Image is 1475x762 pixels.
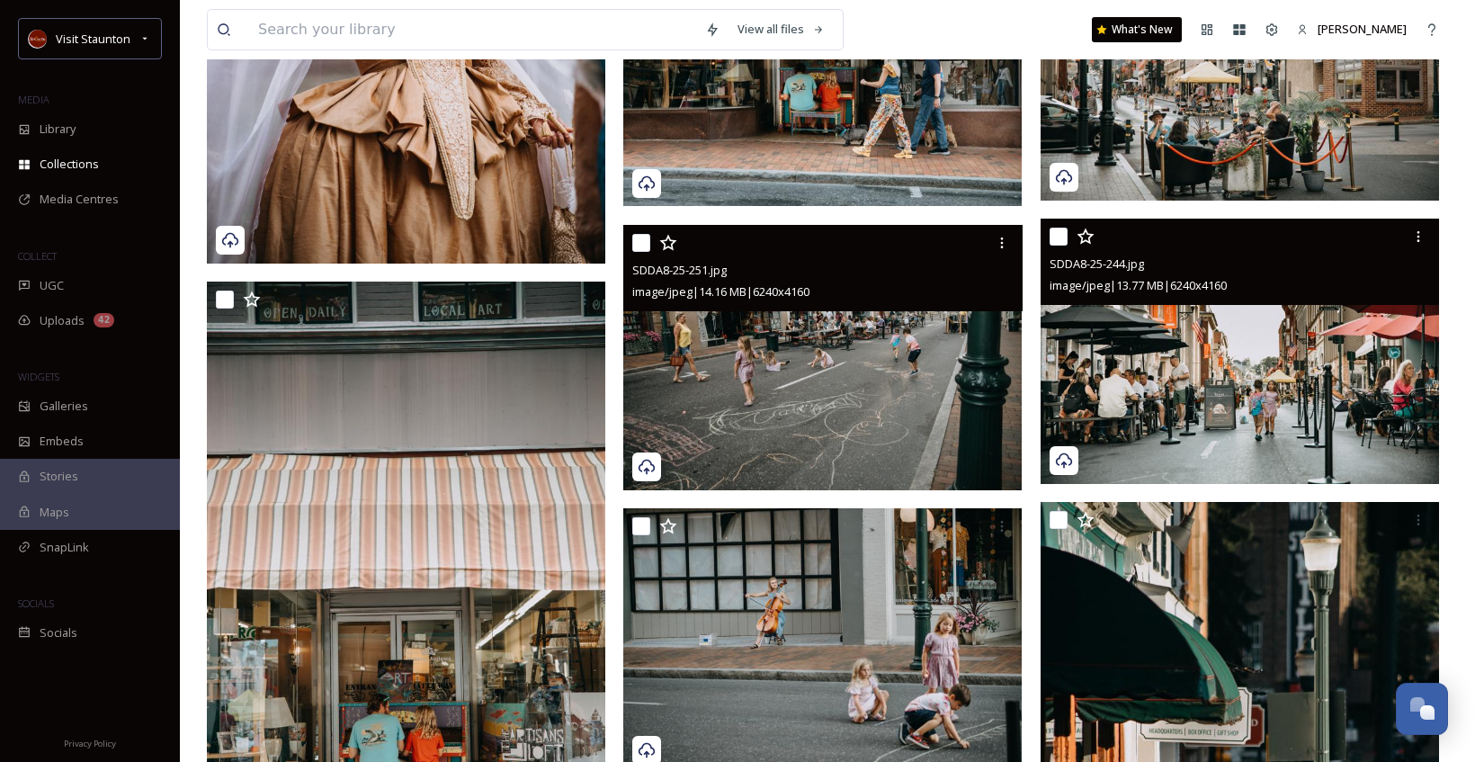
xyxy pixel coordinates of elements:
[56,31,130,47] span: Visit Staunton
[40,624,77,641] span: Socials
[40,433,84,450] span: Embeds
[1288,12,1416,47] a: [PERSON_NAME]
[40,504,69,521] span: Maps
[64,738,116,749] span: Privacy Policy
[1092,17,1182,42] a: What's New
[40,121,76,138] span: Library
[40,539,89,556] span: SnapLink
[1050,255,1144,272] span: SDDA8-25-244.jpg
[40,312,85,329] span: Uploads
[40,277,64,294] span: UGC
[1050,277,1227,293] span: image/jpeg | 13.77 MB | 6240 x 4160
[40,398,88,415] span: Galleries
[632,283,809,300] span: image/jpeg | 14.16 MB | 6240 x 4160
[249,10,696,49] input: Search your library
[623,224,1022,490] img: SDDA8-25-251.jpg
[18,249,57,263] span: COLLECT
[40,156,99,173] span: Collections
[64,731,116,753] a: Privacy Policy
[1396,683,1448,735] button: Open Chat
[729,12,834,47] a: View all files
[40,191,119,208] span: Media Centres
[18,93,49,106] span: MEDIA
[29,30,47,48] img: images.png
[18,596,54,610] span: SOCIALS
[1041,219,1439,485] img: SDDA8-25-244.jpg
[94,313,114,327] div: 42
[40,468,78,485] span: Stories
[632,262,727,278] span: SDDA8-25-251.jpg
[18,370,59,383] span: WIDGETS
[1318,21,1407,37] span: [PERSON_NAME]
